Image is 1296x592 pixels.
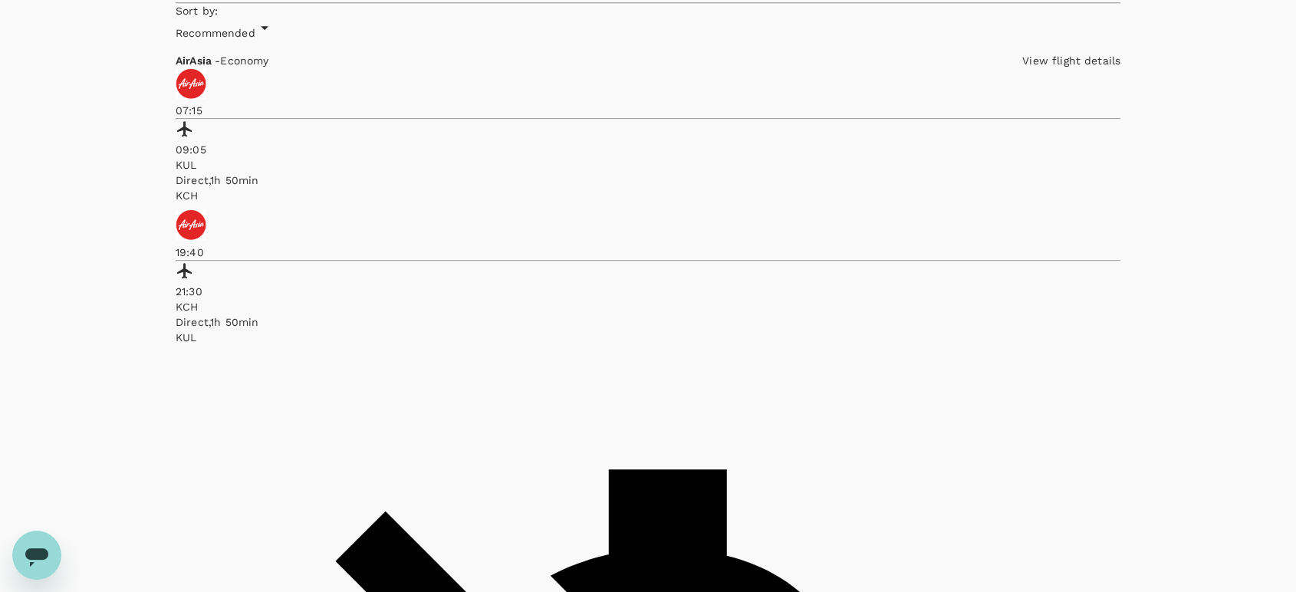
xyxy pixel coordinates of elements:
[12,531,61,580] iframe: Button to launch messaging window
[176,330,1120,345] p: KUL
[176,157,1120,173] p: KUL
[176,284,1120,299] p: 21:30
[176,54,215,67] span: AirAsia
[215,54,220,67] span: -
[220,54,268,67] span: Economy
[176,188,1120,203] p: KCH
[176,245,1120,260] p: 19:40
[176,142,1120,157] p: 09:05
[176,5,218,17] span: Sort by :
[176,103,1120,118] p: 07:15
[176,314,1120,330] div: Direct , 1h 50min
[176,299,1120,314] p: KCH
[176,27,255,39] span: Recommended
[176,209,206,240] img: AK
[176,68,206,99] img: AK
[1022,53,1120,68] p: View flight details
[176,173,1120,188] div: Direct , 1h 50min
